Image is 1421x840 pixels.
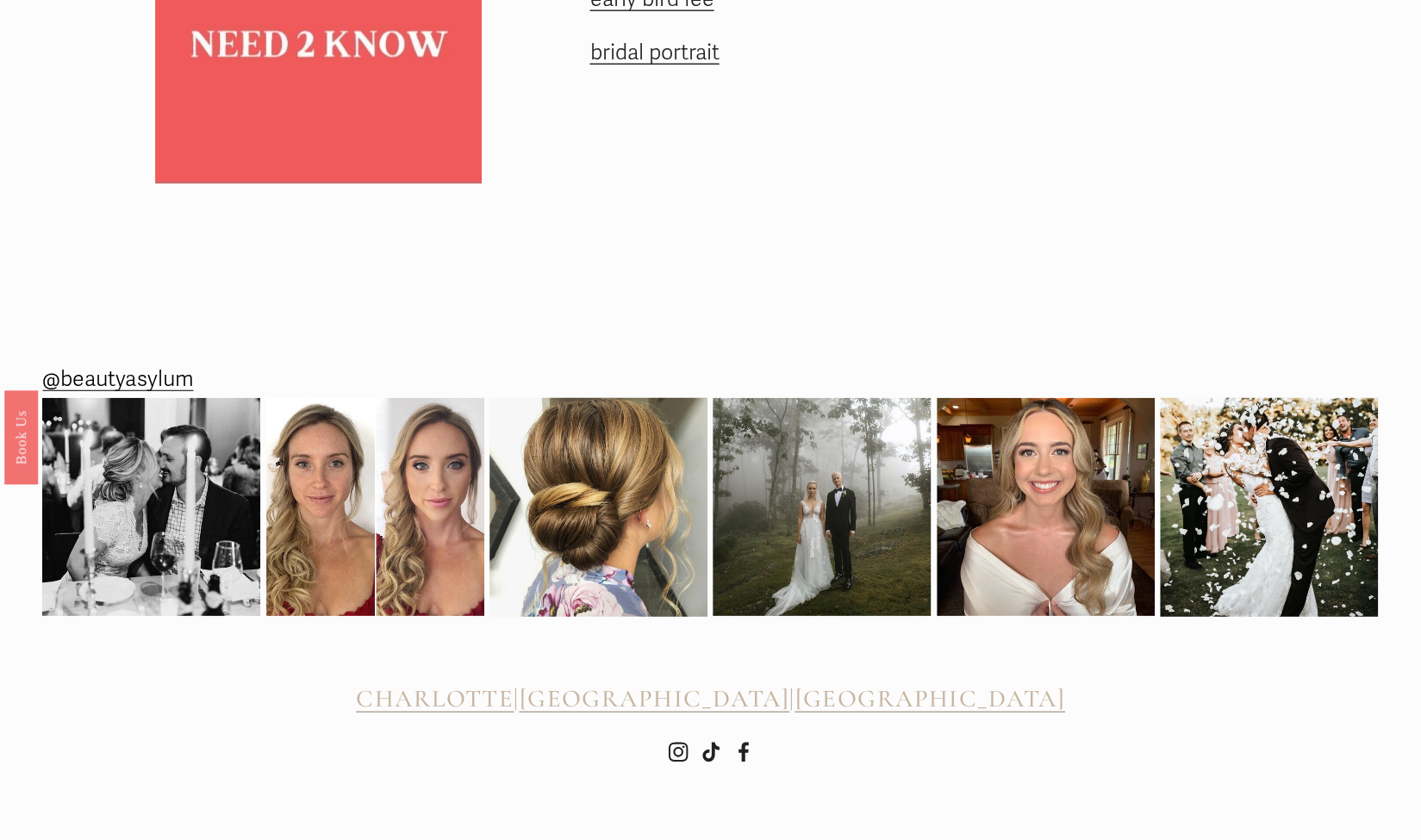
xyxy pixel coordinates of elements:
a: [GEOGRAPHIC_DATA] [795,685,1064,714]
span: | [514,684,519,713]
img: Picture perfect 💫 @beautyasylum_charlotte @apryl_naylor_makeup #beautyasylum_apryl @uptownfunkyou... [713,398,931,616]
span: [GEOGRAPHIC_DATA] [520,684,789,713]
img: It&rsquo;s been a while since we&rsquo;ve shared a before and after! Subtle makeup &amp; romantic... [266,398,484,616]
img: 2020 didn&rsquo;t stop this wedding celebration! 🎊😍🎉 @beautyasylum_atlanta #beautyasylum @bridal_... [1160,371,1378,644]
a: Instagram [668,742,689,762]
a: [GEOGRAPHIC_DATA] [520,685,789,714]
span: [GEOGRAPHIC_DATA] [795,684,1064,713]
a: Book Us [4,389,38,483]
img: Going into the wedding weekend with some bridal inspo for ya! 💫 @beautyasylum_charlotte #beautyas... [937,398,1155,616]
img: Rehearsal dinner vibes from Raleigh, NC. We added a subtle braid at the top before we created her... [42,398,260,616]
img: So much pretty from this weekend! Here&rsquo;s one from @beautyasylum_charlotte #beautyasylum @up... [489,378,707,638]
span: | [789,684,795,713]
span: CHARLOTTE [356,684,514,713]
a: TikTok [701,742,721,762]
a: bridal portrait [589,40,719,65]
a: Facebook [733,742,754,762]
a: CHARLOTTE [356,685,514,714]
a: @beautyasylum [42,360,193,399]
